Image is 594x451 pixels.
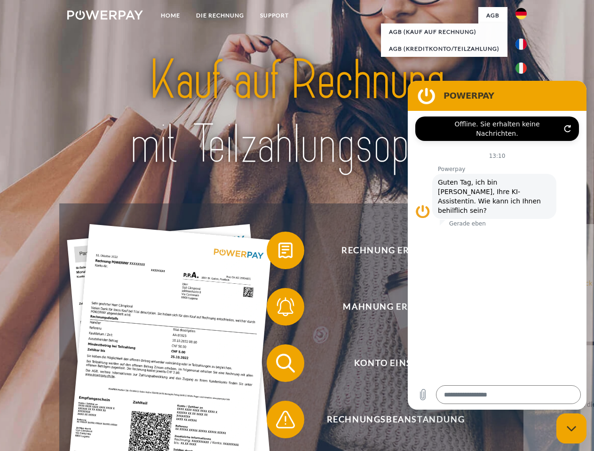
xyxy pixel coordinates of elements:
iframe: Messaging-Fenster [408,81,586,410]
button: Konto einsehen [267,344,511,382]
span: Konto einsehen [280,344,511,382]
img: de [515,8,527,19]
button: Rechnungsbeanstandung [267,401,511,438]
img: fr [515,39,527,50]
img: qb_bill.svg [274,239,297,262]
a: Home [153,7,188,24]
img: qb_bell.svg [274,295,297,319]
button: Rechnung erhalten? [267,232,511,269]
a: SUPPORT [252,7,297,24]
img: qb_search.svg [274,351,297,375]
span: Mahnung erhalten? [280,288,511,326]
img: it [515,62,527,74]
span: Rechnung erhalten? [280,232,511,269]
a: agb [478,7,507,24]
iframe: Schaltfläche zum Öffnen des Messaging-Fensters; Konversation läuft [556,413,586,443]
a: AGB (Kauf auf Rechnung) [381,23,507,40]
img: qb_warning.svg [274,408,297,431]
button: Mahnung erhalten? [267,288,511,326]
a: AGB (Kreditkonto/Teilzahlung) [381,40,507,57]
a: DIE RECHNUNG [188,7,252,24]
span: Rechnungsbeanstandung [280,401,511,438]
img: title-powerpay_de.svg [90,45,504,180]
img: logo-powerpay-white.svg [67,10,143,20]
